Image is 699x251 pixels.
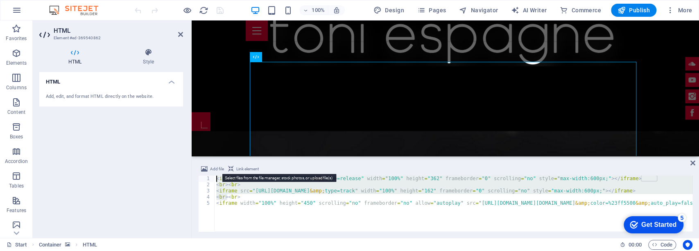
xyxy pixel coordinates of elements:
span: Navigator [459,6,498,14]
div: 5 [61,2,69,10]
div: 2 [199,182,215,188]
span: Add file [210,164,224,174]
h4: Style [114,48,183,66]
i: On resize automatically adjust zoom level to fit chosen device. [333,7,340,14]
button: Link element [227,164,260,174]
button: Navigator [456,4,501,17]
span: Code [652,240,672,250]
button: AI Writer [508,4,550,17]
h6: 100% [312,5,325,15]
mark: Select files from the file manager, stock photos, or upload file(s) [222,174,336,182]
div: 3 [199,188,215,194]
span: More [666,6,692,14]
div: Get Started [24,9,59,16]
span: Publish [618,6,650,14]
span: : [634,242,636,248]
p: Tables [9,183,24,189]
span: AI Writer [511,6,547,14]
a: Click to cancel selection. Double-click to open Pages [7,240,27,250]
button: Publish [611,4,656,17]
nav: breadcrumb [39,240,97,250]
span: Click to select. Double-click to edit [39,240,62,250]
button: Click here to leave preview mode and continue editing [182,5,192,15]
p: Columns [6,84,27,91]
h2: HTML [54,27,183,34]
span: 00 00 [629,240,641,250]
button: reload [199,5,208,15]
i: This element contains a background [65,242,70,247]
div: 4 [199,194,215,200]
div: Design (Ctrl+Alt+Y) [370,4,407,17]
img: Editor Logo [47,5,109,15]
div: Get Started 5 items remaining, 0% complete [7,4,66,21]
p: Boxes [10,133,23,140]
button: More [663,4,695,17]
h4: HTML [39,48,114,66]
h3: Element #ed-369540862 [54,34,167,42]
button: Pages [414,4,449,17]
p: Content [7,109,25,115]
button: Design [370,4,407,17]
button: Usercentrics [683,240,692,250]
h6: Session time [620,240,642,250]
div: 1 [199,176,215,182]
button: Code [648,240,676,250]
div: 5 [199,200,215,206]
span: Click to select. Double-click to edit [83,240,97,250]
i: Reload page [199,6,208,15]
button: Commerce [556,4,604,17]
button: 100% [299,5,328,15]
span: Pages [417,6,446,14]
p: Accordion [5,158,28,165]
h4: HTML [39,72,183,87]
button: Add file [200,164,225,174]
span: Link element [236,164,259,174]
span: Design [373,6,404,14]
div: Add, edit, and format HTML directly on the website. [46,93,176,100]
span: Commerce [560,6,601,14]
p: Features [7,207,26,214]
p: Favorites [6,35,27,42]
p: Elements [6,60,27,66]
